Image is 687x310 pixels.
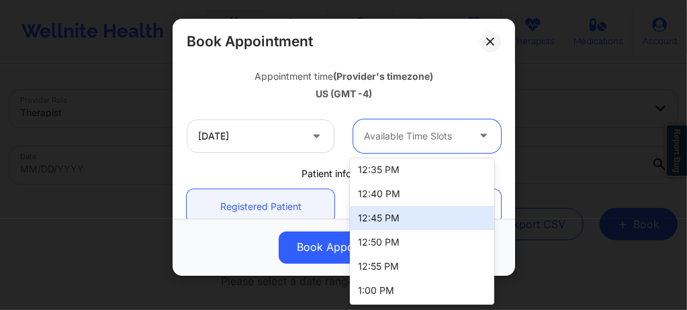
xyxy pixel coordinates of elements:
[187,32,313,50] h2: Book Appointment
[279,231,409,264] button: Book Appointment
[187,70,501,83] div: Appointment time
[187,189,334,223] a: Registered Patient
[187,119,334,153] input: MM/DD/YYYY
[187,87,501,101] div: US (GMT -4)
[350,158,494,182] div: 12:35 PM
[350,206,494,230] div: 12:45 PM
[350,254,494,278] div: 12:55 PM
[350,182,494,206] div: 12:40 PM
[353,189,501,223] a: Not Registered Patient
[177,167,510,180] div: Patient information:
[350,230,494,254] div: 12:50 PM
[350,278,494,303] div: 1:00 PM
[333,70,433,82] b: (Provider's timezone)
